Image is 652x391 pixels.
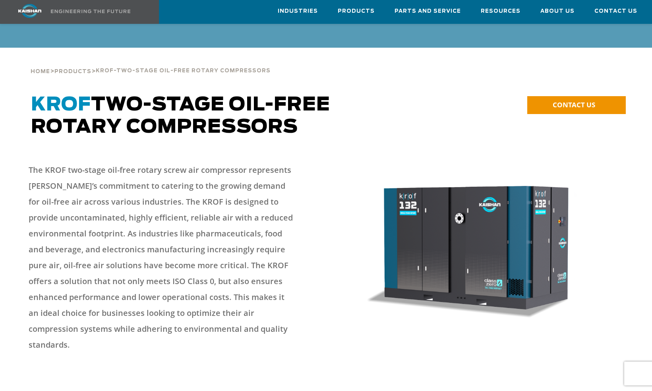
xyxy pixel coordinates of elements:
span: Parts and Service [395,7,461,16]
span: Contact Us [594,7,637,16]
span: About Us [540,7,575,16]
span: Products [54,69,91,74]
a: About Us [540,0,575,22]
span: KROF [31,95,91,114]
div: > > [31,48,621,78]
span: Resources [481,7,520,16]
img: krof132 [331,166,622,329]
span: KROF-TWO-STAGE OIL-FREE ROTARY COMPRESSORS [96,68,271,74]
a: Products [338,0,375,22]
a: Industries [278,0,318,22]
a: Products [54,68,91,75]
span: Industries [278,7,318,16]
a: Contact Us [594,0,637,22]
a: CONTACT US [527,96,626,114]
span: CONTACT US [553,100,595,109]
span: Home [31,69,50,74]
a: Home [31,68,50,75]
span: TWO-STAGE OIL-FREE ROTARY COMPRESSORS [31,95,330,137]
a: Resources [481,0,520,22]
a: Parts and Service [395,0,461,22]
img: Engineering the future [51,10,130,13]
span: Products [338,7,375,16]
p: The KROF two-stage oil-free rotary screw air compressor represents [PERSON_NAME]’s commitment to ... [29,162,294,353]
